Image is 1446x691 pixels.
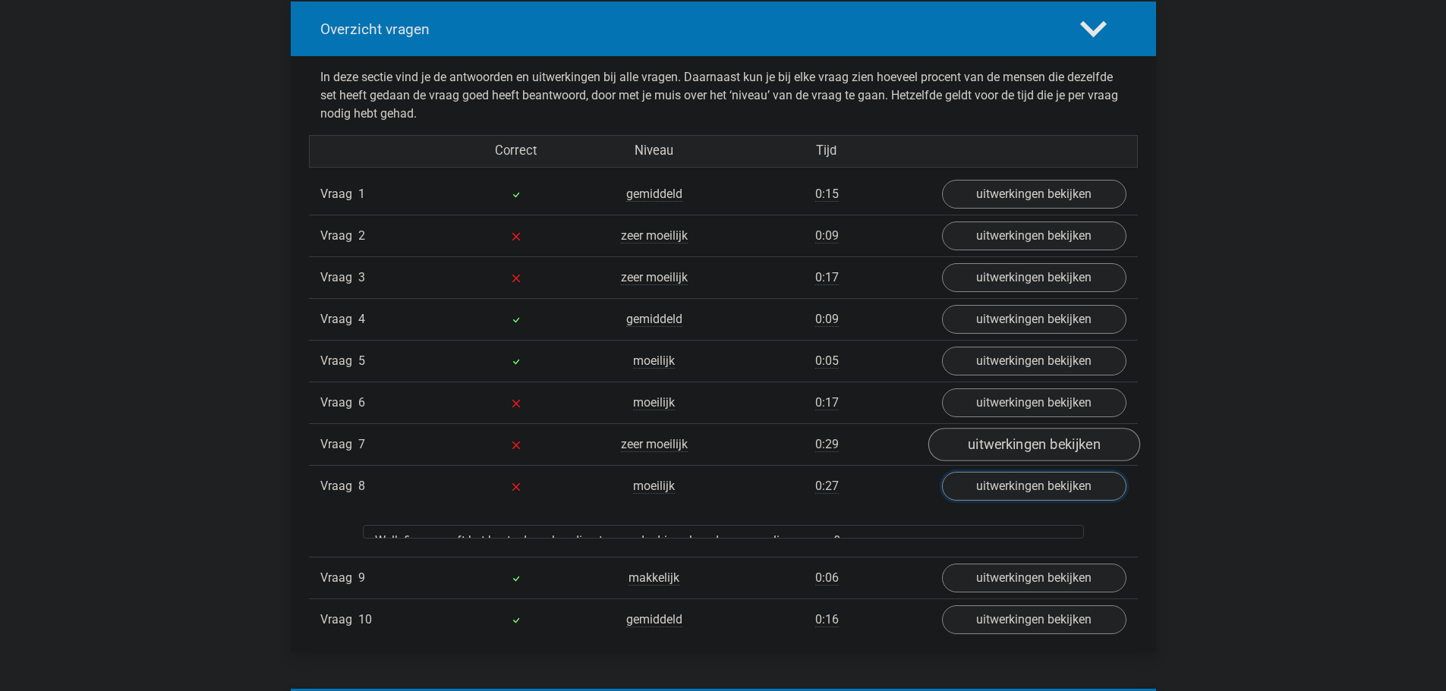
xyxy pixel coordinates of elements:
[815,437,839,452] span: 0:29
[621,228,688,243] span: zeer moeilijk
[358,353,365,368] span: 5
[358,437,365,451] span: 7
[942,180,1126,209] a: uitwerkingen bekijken
[358,570,365,585] span: 9
[358,479,365,493] span: 8
[626,187,682,202] span: gemiddeld
[320,435,358,454] span: Vraag
[815,187,839,202] span: 0:15
[815,395,839,410] span: 0:17
[815,353,839,369] span: 0:05
[358,270,365,284] span: 3
[320,611,358,629] span: Vraag
[447,142,585,161] div: Correct
[942,472,1126,501] a: uitwerkingen bekijken
[320,269,358,287] span: Vraag
[320,310,358,328] span: Vraag
[585,142,723,161] div: Niveau
[320,227,358,245] span: Vraag
[942,263,1126,292] a: uitwerkingen bekijken
[723,142,930,161] div: Tijd
[320,477,358,495] span: Vraag
[626,612,682,627] span: gemiddeld
[320,569,358,587] span: Vraag
[309,68,1138,123] div: In deze sectie vind je de antwoorden en uitwerkingen bij alle vragen. Daarnaast kun je bij elke v...
[626,312,682,327] span: gemiddeld
[621,437,688,452] span: zeer moeilijk
[815,612,839,627] span: 0:16
[358,187,365,201] span: 1
[358,228,365,243] span: 2
[633,479,675,494] span: moeilijk
[928,429,1139,462] a: uitwerkingen bekijken
[320,352,358,370] span: Vraag
[942,221,1126,250] a: uitwerkingen bekijken
[320,20,1057,38] h4: Overzicht vragen
[815,570,839,586] span: 0:06
[628,570,679,586] span: makkelijk
[942,305,1126,334] a: uitwerkingen bekijken
[815,479,839,494] span: 0:27
[358,395,365,410] span: 6
[942,388,1126,417] a: uitwerkingen bekijken
[363,525,1084,539] div: Welk figuur geeft het beste de verhouding tussen de drie volgende verzamelingen weer?
[358,612,372,627] span: 10
[942,564,1126,592] a: uitwerkingen bekijken
[942,605,1126,634] a: uitwerkingen bekijken
[320,185,358,203] span: Vraag
[320,394,358,412] span: Vraag
[633,395,675,410] span: moeilijk
[633,353,675,369] span: moeilijk
[815,228,839,243] span: 0:09
[942,347,1126,375] a: uitwerkingen bekijken
[621,270,688,285] span: zeer moeilijk
[815,270,839,285] span: 0:17
[358,312,365,326] span: 4
[815,312,839,327] span: 0:09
